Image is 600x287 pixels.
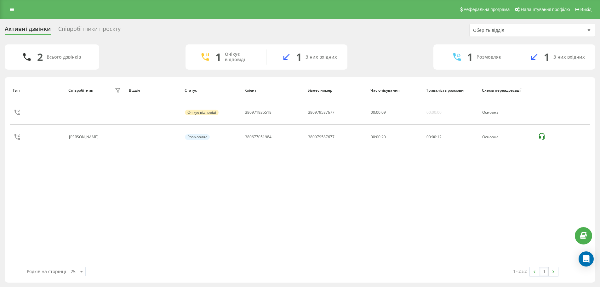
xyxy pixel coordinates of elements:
div: Open Intercom Messenger [579,251,594,267]
div: 380979587677 [308,135,334,139]
div: Відділ [129,88,179,93]
span: 09 [381,110,386,115]
div: Тривалість розмови [426,88,476,93]
div: 380677051984 [245,135,271,139]
div: Співробітник [68,88,93,93]
span: 12 [437,134,442,140]
div: 380979587677 [308,110,334,115]
div: 2 [37,51,43,63]
div: 25 [71,268,76,275]
span: 00 [426,134,431,140]
span: 00 [432,134,436,140]
div: Розмовляє [477,55,501,60]
div: Бізнес номер [307,88,364,93]
div: Основна [482,110,531,115]
div: 380971935518 [245,110,271,115]
div: 1 [215,51,221,63]
div: Тип [13,88,62,93]
div: З них вхідних [306,55,337,60]
span: 00 [376,110,380,115]
div: Розмовляє [185,134,210,140]
div: 1 - 2 з 2 [513,268,527,274]
div: Час очікування [370,88,420,93]
div: Активні дзвінки [5,26,51,35]
div: Очікує відповіді [225,52,257,62]
div: Очікує відповіді [185,110,219,115]
div: : : [371,110,386,115]
div: Статус [185,88,239,93]
span: Реферальна програма [464,7,510,12]
div: Клієнт [244,88,301,93]
div: 1 [544,51,550,63]
div: З них вхідних [553,55,585,60]
div: Всього дзвінків [47,55,81,60]
div: 1 [467,51,473,63]
span: Вихід [580,7,591,12]
div: 00:00:00 [426,110,442,115]
span: 00 [371,110,375,115]
div: Основна [482,135,531,139]
span: Налаштування профілю [521,7,570,12]
div: Співробітники проєкту [58,26,121,35]
div: Оберіть відділ [473,28,548,33]
div: 1 [296,51,302,63]
div: Схема переадресації [482,88,532,93]
span: Рядків на сторінці [27,268,66,274]
div: : : [426,135,442,139]
div: 00:00:20 [371,135,420,139]
div: [PERSON_NAME] [69,135,100,139]
a: 1 [539,267,549,276]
